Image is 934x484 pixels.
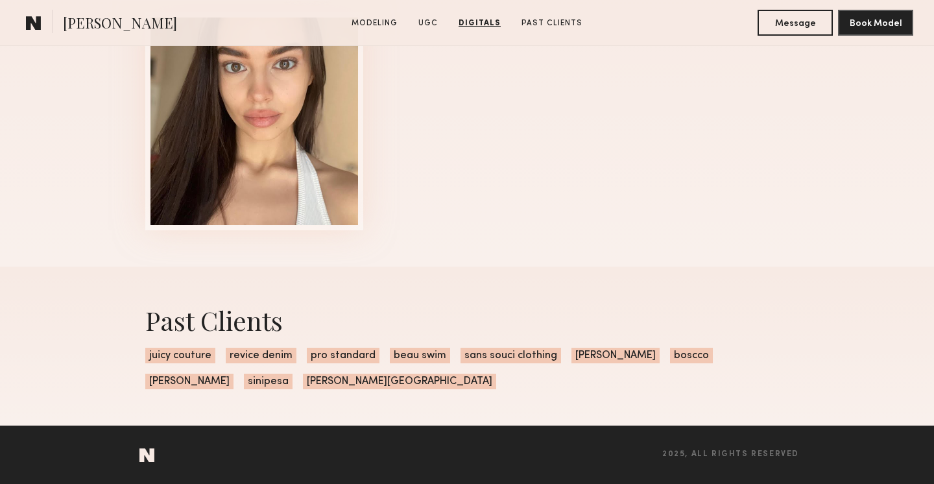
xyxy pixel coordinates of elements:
span: [PERSON_NAME] [571,348,660,363]
button: Message [758,10,833,36]
span: [PERSON_NAME] [63,13,177,36]
button: Book Model [838,10,913,36]
span: juicy couture [145,348,215,363]
span: beau swim [390,348,450,363]
span: pro standard [307,348,379,363]
span: boscco [670,348,713,363]
span: [PERSON_NAME][GEOGRAPHIC_DATA] [303,374,496,389]
span: 2025, all rights reserved [662,450,799,459]
span: sans souci clothing [461,348,561,363]
a: Modeling [346,18,403,29]
a: UGC [413,18,443,29]
a: Digitals [453,18,506,29]
a: Book Model [838,17,913,28]
div: Past Clients [145,303,789,337]
span: sinipesa [244,374,293,389]
span: [PERSON_NAME] [145,374,233,389]
span: revice denim [226,348,296,363]
a: Past Clients [516,18,588,29]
